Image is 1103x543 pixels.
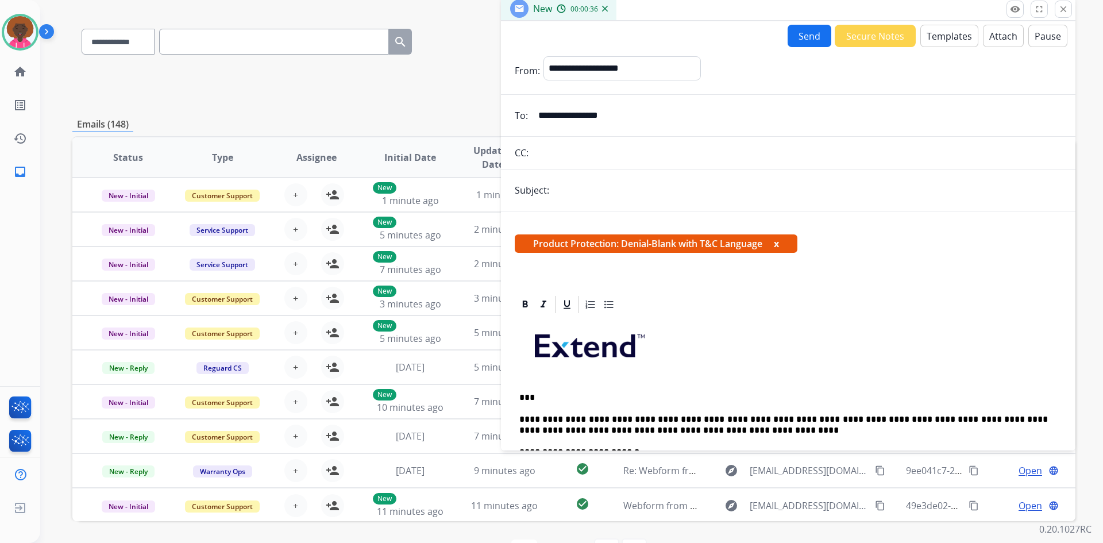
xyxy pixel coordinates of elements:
[4,16,36,48] img: avatar
[102,465,155,477] span: New - Reply
[576,462,589,476] mat-icon: check_circle
[396,430,425,442] span: [DATE]
[102,328,155,340] span: New - Initial
[102,259,155,271] span: New - Initial
[284,183,307,206] button: +
[380,298,441,310] span: 3 minutes ago
[906,464,1081,477] span: 9ee041c7-2b15-4563-bc79-00e0fb10082a
[394,35,407,49] mat-icon: search
[185,190,260,202] span: Customer Support
[284,321,307,344] button: +
[600,296,618,313] div: Bullet List
[474,395,535,408] span: 7 minutes ago
[102,293,155,305] span: New - Initial
[373,389,396,400] p: New
[377,505,443,518] span: 11 minutes ago
[326,499,340,513] mat-icon: person_add
[284,390,307,413] button: +
[558,296,576,313] div: Underline
[326,464,340,477] mat-icon: person_add
[190,259,255,271] span: Service Support
[467,144,519,171] span: Updated Date
[293,360,298,374] span: +
[1010,4,1020,14] mat-icon: remove_red_eye
[377,401,443,414] span: 10 minutes ago
[284,356,307,379] button: +
[1019,499,1042,513] span: Open
[284,459,307,482] button: +
[474,223,535,236] span: 2 minutes ago
[326,429,340,443] mat-icon: person_add
[396,361,425,373] span: [DATE]
[13,132,27,145] mat-icon: history
[515,64,540,78] p: From:
[750,464,868,477] span: [EMAIL_ADDRESS][DOMAIN_NAME]
[102,431,155,443] span: New - Reply
[576,497,589,511] mat-icon: check_circle
[373,493,396,505] p: New
[750,499,868,513] span: [EMAIL_ADDRESS][DOMAIN_NAME]
[875,465,885,476] mat-icon: content_copy
[284,425,307,448] button: +
[293,395,298,409] span: +
[293,326,298,340] span: +
[185,396,260,409] span: Customer Support
[185,500,260,513] span: Customer Support
[570,5,598,14] span: 00:00:36
[326,326,340,340] mat-icon: person_add
[582,296,599,313] div: Ordered List
[185,431,260,443] span: Customer Support
[384,151,436,164] span: Initial Date
[1039,522,1092,536] p: 0.20.1027RC
[1028,25,1067,47] button: Pause
[284,287,307,310] button: +
[102,396,155,409] span: New - Initial
[1034,4,1044,14] mat-icon: fullscreen
[788,25,831,47] button: Send
[471,499,538,512] span: 11 minutes ago
[474,257,535,270] span: 2 minutes ago
[373,251,396,263] p: New
[293,188,298,202] span: +
[296,151,337,164] span: Assignee
[293,257,298,271] span: +
[515,109,528,122] p: To:
[515,234,797,253] span: Product Protection: Denial-Blank with T&C Language
[396,464,425,477] span: [DATE]
[293,222,298,236] span: +
[474,326,535,339] span: 5 minutes ago
[969,500,979,511] mat-icon: content_copy
[326,257,340,271] mat-icon: person_add
[875,500,885,511] mat-icon: content_copy
[196,362,249,374] span: Reguard CS
[190,224,255,236] span: Service Support
[293,464,298,477] span: +
[13,65,27,79] mat-icon: home
[13,98,27,112] mat-icon: list_alt
[969,465,979,476] mat-icon: content_copy
[476,188,533,201] span: 1 minute ago
[284,252,307,275] button: +
[380,229,441,241] span: 5 minutes ago
[724,464,738,477] mat-icon: explore
[293,429,298,443] span: +
[474,361,535,373] span: 5 minutes ago
[284,218,307,241] button: +
[102,500,155,513] span: New - Initial
[326,188,340,202] mat-icon: person_add
[284,494,307,517] button: +
[382,194,439,207] span: 1 minute ago
[326,360,340,374] mat-icon: person_add
[1048,465,1059,476] mat-icon: language
[623,499,884,512] span: Webform from [EMAIL_ADDRESS][DOMAIN_NAME] on [DATE]
[906,499,1078,512] span: 49e3de02-86bf-460b-ac91-20e29f92cc76
[185,328,260,340] span: Customer Support
[373,182,396,194] p: New
[185,293,260,305] span: Customer Support
[920,25,978,47] button: Templates
[1058,4,1069,14] mat-icon: close
[326,291,340,305] mat-icon: person_add
[72,117,133,132] p: Emails (148)
[474,464,535,477] span: 9 minutes ago
[474,430,535,442] span: 7 minutes ago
